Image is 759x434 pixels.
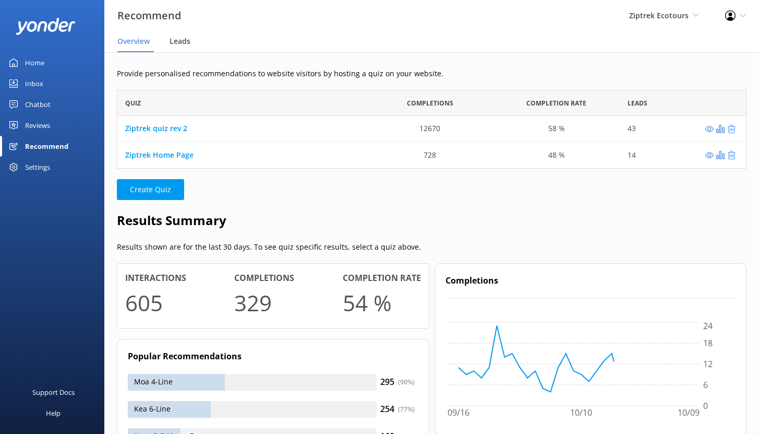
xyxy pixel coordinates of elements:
[377,403,418,416] div: 254
[629,10,689,20] span: Ziptrek Ecotours
[628,123,636,135] div: 43
[117,210,746,230] h2: Results Summary
[170,36,190,46] span: Leads
[703,379,708,390] tspan: 6
[407,98,453,108] span: Completions
[234,272,294,285] h4: Completions
[377,376,418,389] div: 295
[128,401,377,418] div: Kea 6-Line
[25,73,43,94] div: Inbox
[25,52,44,73] div: Home
[343,272,421,285] h4: Completion rate
[32,382,75,403] div: Support Docs
[398,404,415,414] div: ( 77 %)
[16,18,76,35] img: yonder-white-logo.png
[125,150,194,160] a: Ziptrek Home Page
[128,374,377,391] div: Moa 4-Line
[424,149,436,161] div: 728
[117,68,746,79] p: Provide personalised recommendations to website visitors by hosting a quiz on your website.
[628,149,636,161] div: 14
[343,285,392,320] h1: 54 %
[25,115,50,136] div: Reviews
[419,123,440,135] div: 12670
[125,124,187,134] a: Ziptrek quiz rev 2
[117,179,184,200] button: Create Quiz
[46,403,61,424] div: Help
[117,7,181,24] h3: Recommend
[125,285,163,320] h1: 605
[117,116,746,168] div: grid
[570,407,592,418] tspan: 10/10
[25,157,50,178] div: Settings
[526,98,586,108] span: Completion Rate
[678,407,700,418] tspan: 10/09
[25,94,51,115] div: Chatbot
[703,337,713,348] tspan: 18
[117,36,150,46] span: Overview
[628,98,647,108] span: Leads
[117,241,746,253] p: Results shown are for the last 30 days. To see quiz specific results, select a quiz above.
[703,358,713,369] tspan: 12
[445,274,736,288] h4: Completions
[398,377,415,387] div: ( 90 %)
[125,272,186,285] h4: Interactions
[448,407,469,418] tspan: 09/16
[125,98,141,108] span: Quiz
[703,400,708,411] tspan: 0
[234,285,272,320] h1: 329
[703,320,713,332] tspan: 24
[25,136,68,157] div: Recommend
[128,350,418,363] h4: Popular Recommendations
[548,123,565,135] div: 58 %
[548,149,565,161] div: 48 %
